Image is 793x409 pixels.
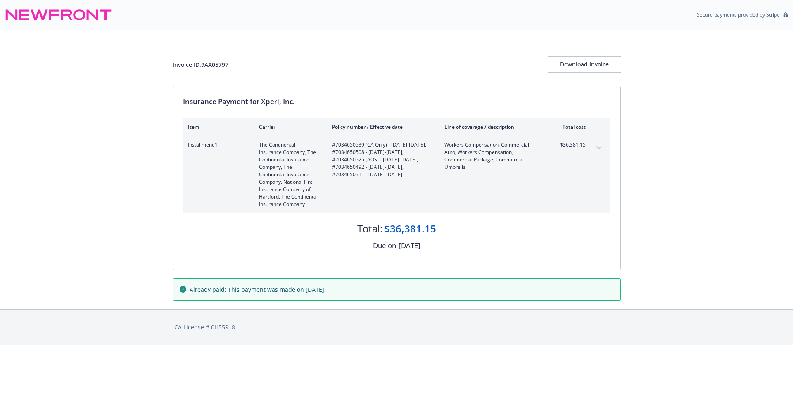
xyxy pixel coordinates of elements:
span: Workers Compensation, Commercial Auto, Workers Compensation, Commercial Package, Commercial Umbrella [444,141,541,171]
div: $36,381.15 [384,222,436,236]
button: expand content [592,141,605,154]
p: Secure payments provided by Stripe [697,11,780,18]
div: Download Invoice [548,57,621,72]
button: Download Invoice [548,56,621,73]
span: The Continental Insurance Company, The Continental Insurance Company, The Continental Insurance C... [259,141,319,208]
div: Policy number / Effective date [332,123,431,130]
div: Due on [373,240,396,251]
div: Item [188,123,246,130]
div: Carrier [259,123,319,130]
span: Installment 1 [188,141,246,149]
span: Already paid: This payment was made on [DATE] [190,285,324,294]
div: Insurance Payment for Xperi, Inc. [183,96,610,107]
span: $36,381.15 [555,141,586,149]
span: #7034650539 (CA Only) - [DATE]-[DATE], #7034650508 - [DATE]-[DATE], #7034650525 (AOS) - [DATE]-[D... [332,141,431,178]
div: [DATE] [399,240,420,251]
div: Invoice ID: 9AA05797 [173,60,228,69]
div: Total cost [555,123,586,130]
div: Line of coverage / description [444,123,541,130]
div: Installment 1The Continental Insurance Company, The Continental Insurance Company, The Continenta... [183,136,610,213]
div: Total: [357,222,382,236]
div: CA License # 0H55918 [174,323,619,331]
